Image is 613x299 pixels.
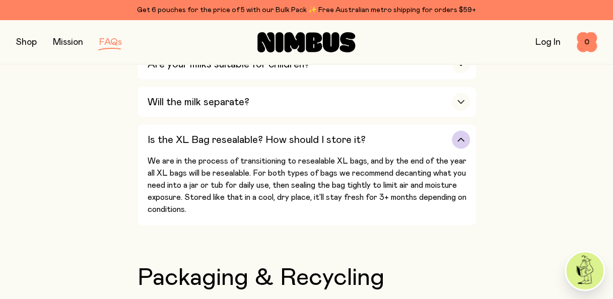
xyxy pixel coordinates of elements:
a: Mission [53,38,83,47]
h3: Will the milk separate? [148,96,249,108]
h3: Is the XL Bag resealable? How should I store it? [148,134,366,146]
a: Log In [535,38,561,47]
button: Is the XL Bag resealable? How should I store it?We are in the process of transitioning to reseala... [138,125,476,226]
a: FAQs [99,38,122,47]
div: Get 6 pouches for the price of 5 with our Bulk Pack ✨ Free Australian metro shipping for orders $59+ [16,4,597,16]
button: Will the milk separate? [138,87,476,117]
img: agent [566,252,603,289]
p: We are in the process of transitioning to resealable XL bags, and by the end of the year all XL b... [148,155,470,215]
h2: Packaging & Recycling [138,266,476,290]
button: 0 [577,32,597,52]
